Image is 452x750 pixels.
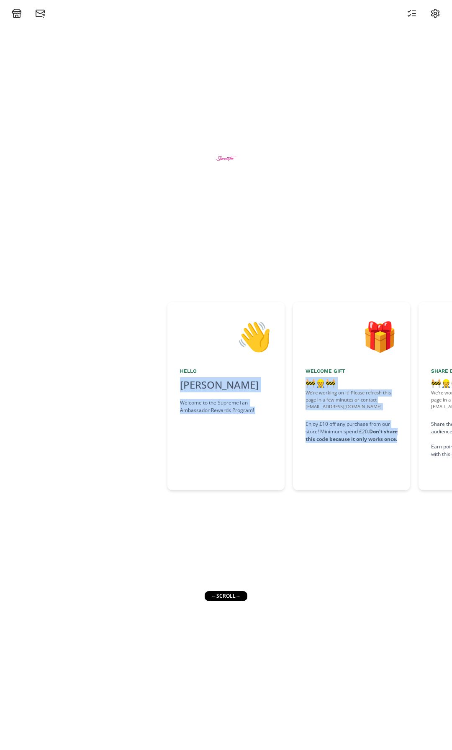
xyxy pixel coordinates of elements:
div: 🚧👷🚧 [306,377,398,389]
div: Hello [180,367,272,375]
strong: Don't share this code because it only works once. [306,428,398,443]
div: We're working on it! Please refresh this page in a few minutes or contact [EMAIL_ADDRESS][DOMAIN_... [306,389,398,410]
div: [PERSON_NAME] [180,377,272,392]
div: Enjoy £10 off any purchase from our store! Minimum spend £20. [306,420,398,443]
div: Welcome to the SupremeTan Ambassador Rewards Program! [180,399,272,414]
div: 👋 [180,315,272,357]
div: 🎁 [306,315,398,357]
div: ← scroll → [205,591,247,601]
img: BtZWWMaMEGZe [211,143,242,174]
div: Welcome Gift [306,367,398,375]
